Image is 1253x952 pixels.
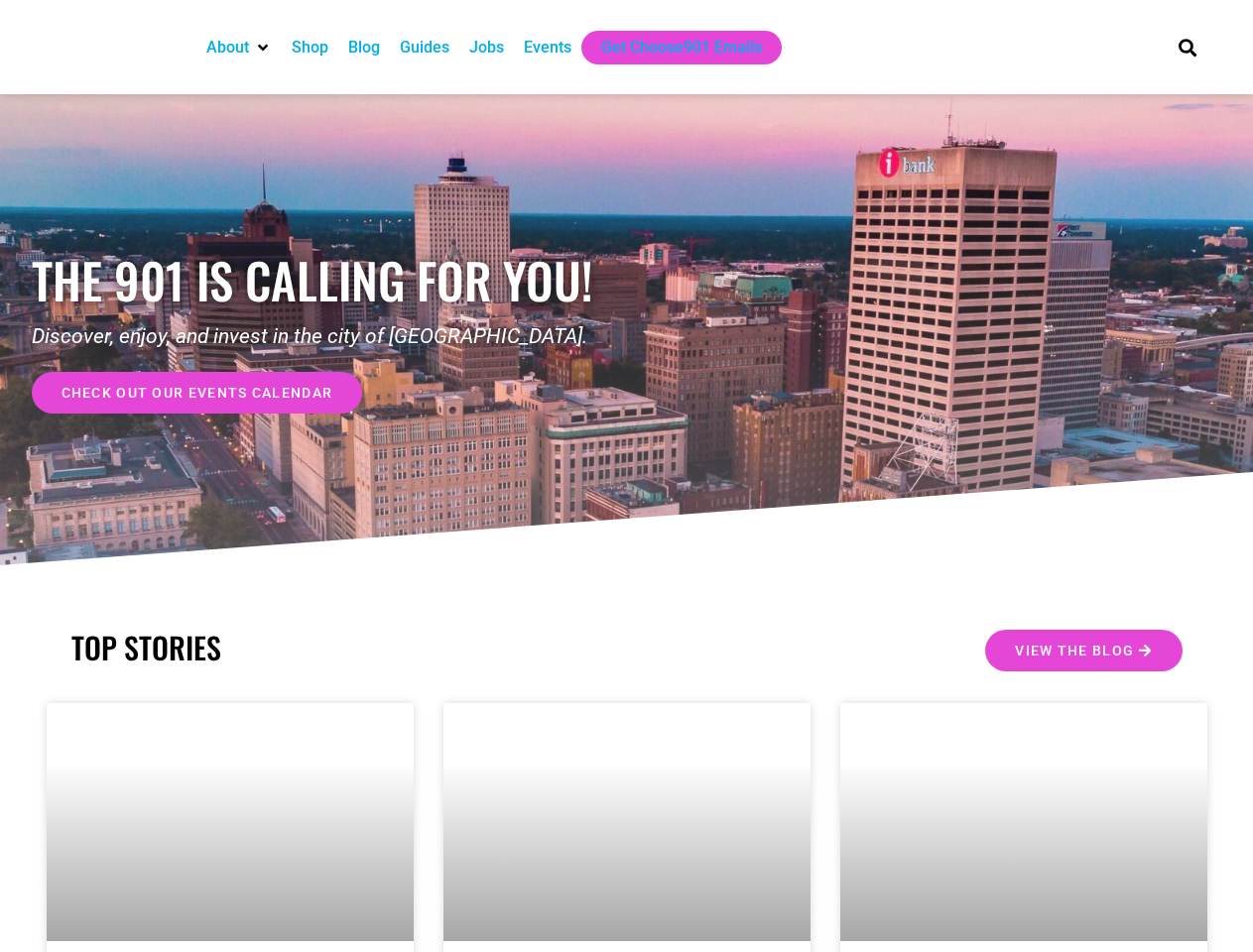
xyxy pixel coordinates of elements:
a: A group of students sit attentively in a lecture hall, listening to a presentation. Some have not... [840,703,1207,941]
nav: Main nav [196,31,1145,64]
a: Get Choose901 Emails [601,36,762,59]
a: Blog [348,36,380,59]
a: Jobs [469,36,504,59]
div: About [196,31,282,64]
a: Two people jumping in front of a building with a guitar, featuring The Edge. [443,703,811,941]
p: Discover, enjoy, and invest in the city of [GEOGRAPHIC_DATA]. [32,321,627,353]
a: Events [524,36,571,59]
span: View the Blog [1015,644,1134,657]
h1: the 901 is calling for you! [32,251,627,309]
h2: TOP STORIES [71,630,617,665]
div: Search [1171,31,1203,63]
span: check out our events calendar [62,386,333,400]
a: Shop [292,36,328,59]
a: Guides [400,36,449,59]
a: check out our events calendar [32,372,363,414]
a: View the Blog [985,630,1182,671]
a: About [206,36,249,59]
